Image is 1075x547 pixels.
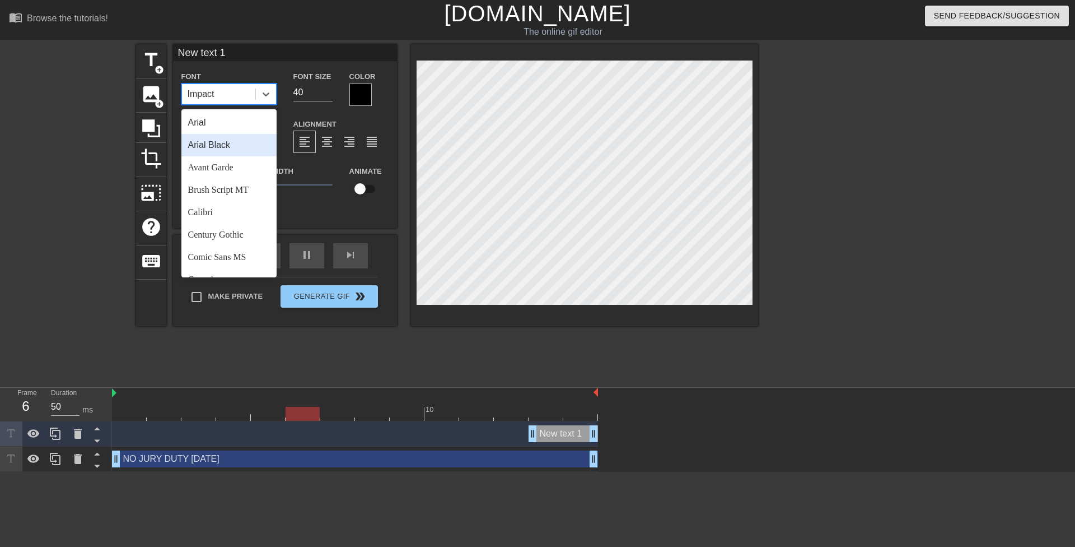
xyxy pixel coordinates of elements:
span: drag_handle [588,453,599,465]
span: format_align_left [298,135,311,149]
span: menu_book [9,11,22,24]
span: help [141,216,162,238]
span: format_align_right [343,135,356,149]
label: Alignment [293,119,336,130]
span: double_arrow [353,290,367,303]
label: Duration [51,390,77,397]
div: Consolas [181,268,277,291]
div: Frame [9,388,43,420]
div: Brush Script MT [181,179,277,201]
span: add_circle [155,65,164,75]
span: drag_handle [110,453,121,465]
img: bound-end.png [593,388,598,397]
div: 10 [426,404,436,415]
div: Arial [181,112,277,134]
span: add_circle [155,99,164,109]
label: Font Size [293,71,331,82]
span: image [141,84,162,105]
span: pause [300,248,314,262]
label: Color [349,71,376,82]
div: Impact [188,87,214,101]
span: drag_handle [588,428,599,439]
span: skip_next [344,248,357,262]
span: Send Feedback/Suggestion [934,9,1060,23]
div: 6 [17,396,34,416]
span: format_align_center [320,135,334,149]
div: Comic Sans MS [181,246,277,268]
span: title [141,49,162,71]
div: ms [82,404,93,416]
span: format_align_justify [365,135,378,149]
label: Animate [349,166,382,177]
span: Make Private [208,291,263,302]
div: Avant Garde [181,156,277,179]
span: Generate Gif [285,290,373,303]
span: keyboard [141,251,162,272]
div: Arial Black [181,134,277,156]
label: Font [181,71,201,82]
div: Browse the tutorials! [27,13,108,23]
a: Browse the tutorials! [9,11,108,28]
button: Send Feedback/Suggestion [925,6,1069,26]
span: drag_handle [527,428,538,439]
div: The online gif editor [364,25,762,39]
div: Century Gothic [181,224,277,246]
div: Calibri [181,201,277,224]
span: photo_size_select_large [141,182,162,203]
button: Generate Gif [281,285,377,308]
span: crop [141,148,162,169]
a: [DOMAIN_NAME] [444,1,630,26]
